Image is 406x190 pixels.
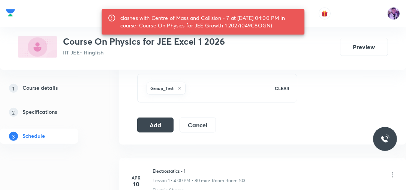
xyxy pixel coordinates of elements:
[129,181,144,187] h4: 10
[63,48,225,56] p: IIT JEE • Hinglish
[275,85,289,92] p: CLEAR
[18,36,57,58] img: 629C9E33-B783-474B-BEC2-F81CD40D0D28_plus.png
[387,7,400,20] img: preeti Tripathi
[22,132,45,141] h5: Schedule
[22,84,58,93] h5: Course details
[209,177,245,184] p: • Room Room 103
[319,8,331,20] button: avatar
[153,167,245,174] h6: Electrostatics - 1
[9,132,18,141] p: 3
[120,11,299,32] div: clashes with Centre of Mass and Collision - 7 at [DATE] 04:00 PM in course: Course On Physics for...
[9,108,18,117] p: 2
[153,177,209,184] p: Lesson 1 • 4:00 PM • 80 min
[6,7,15,20] a: Company Logo
[9,84,18,93] p: 1
[6,7,15,18] img: Company Logo
[22,108,57,117] h5: Specifications
[381,134,390,143] img: ttu
[137,118,174,133] button: Add
[321,10,328,17] img: avatar
[150,85,174,92] h6: Group_Test
[340,38,388,56] button: Preview
[63,36,225,47] h3: Course On Physics for JEE Excel 1 2026
[129,174,144,181] h6: Apr
[180,118,216,133] button: Cancel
